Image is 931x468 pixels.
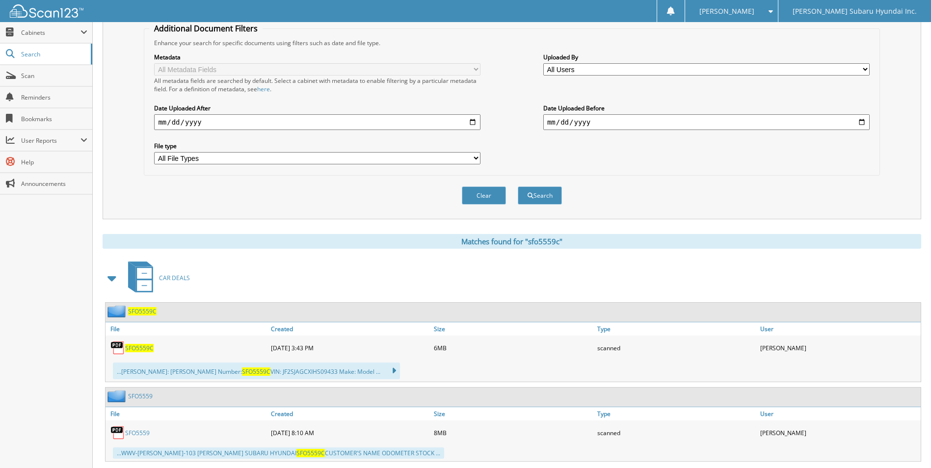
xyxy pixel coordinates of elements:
[103,234,921,249] div: Matches found for "sfo5559c"
[431,322,594,336] a: Size
[595,338,758,358] div: scanned
[543,114,870,130] input: end
[268,338,431,358] div: [DATE] 3:43 PM
[154,104,480,112] label: Date Uploaded After
[431,338,594,358] div: 6MB
[159,274,190,282] span: CAR DEALS
[21,180,87,188] span: Announcements
[21,158,87,166] span: Help
[793,8,917,14] span: [PERSON_NAME] Subaru Hyundai Inc.
[758,338,921,358] div: [PERSON_NAME]
[699,8,754,14] span: [PERSON_NAME]
[154,77,480,93] div: All metadata fields are searched by default. Select a cabinet with metadata to enable filtering b...
[110,340,125,355] img: PDF.png
[125,429,150,437] a: SFO5559
[107,390,128,402] img: folder2.png
[128,392,153,400] a: SFO5559
[113,363,400,379] div: ...[PERSON_NAME]: [PERSON_NAME] Number: VIN: JF2SJAGCXIHS09433 Make: Model ...
[431,423,594,442] div: 8MB
[107,305,128,317] img: folder2.png
[268,322,431,336] a: Created
[21,28,80,37] span: Cabinets
[882,421,931,468] iframe: Chat Widget
[431,407,594,420] a: Size
[106,407,268,420] a: File
[21,115,87,123] span: Bookmarks
[543,104,870,112] label: Date Uploaded Before
[242,367,270,376] span: SFO5559C
[125,344,154,352] a: SFO5559C
[128,307,157,315] a: SFO5559C
[543,53,870,61] label: Uploaded By
[21,136,80,145] span: User Reports
[257,85,270,93] a: here
[21,93,87,102] span: Reminders
[518,186,562,205] button: Search
[154,53,480,61] label: Metadata
[149,23,263,34] legend: Additional Document Filters
[268,407,431,420] a: Created
[154,142,480,150] label: File type
[758,423,921,442] div: [PERSON_NAME]
[758,322,921,336] a: User
[758,407,921,420] a: User
[122,259,190,297] a: CAR DEALS
[595,423,758,442] div: scanned
[106,322,268,336] a: File
[10,4,83,18] img: scan123-logo-white.svg
[149,39,874,47] div: Enhance your search for specific documents using filters such as date and file type.
[595,407,758,420] a: Type
[110,425,125,440] img: PDF.png
[113,447,444,459] div: ...WWV-[PERSON_NAME]-103 [PERSON_NAME] SUBARU HYUNDAI CUSTOMER'S NAME ODOMETER STOCK ...
[21,50,86,58] span: Search
[154,114,480,130] input: start
[21,72,87,80] span: Scan
[595,322,758,336] a: Type
[268,423,431,442] div: [DATE] 8:10 AM
[296,449,325,457] span: SFO5559C
[462,186,506,205] button: Clear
